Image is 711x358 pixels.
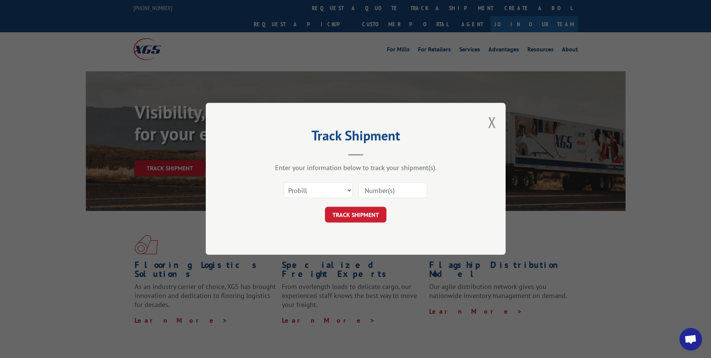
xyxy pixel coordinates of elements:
[680,328,702,350] div: Open chat
[325,207,386,223] button: TRACK SHIPMENT
[243,130,468,144] h2: Track Shipment
[358,183,427,199] input: Number(s)
[488,112,496,132] button: Close modal
[243,164,468,172] div: Enter your information below to track your shipment(s).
